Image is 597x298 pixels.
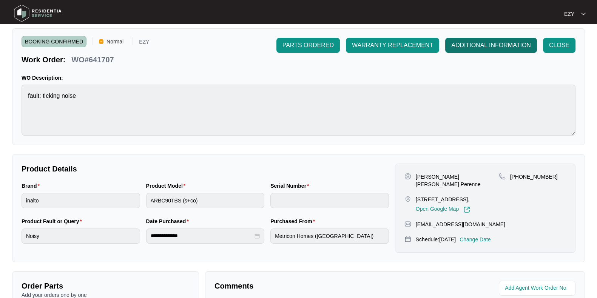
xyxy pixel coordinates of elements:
p: Product Details [22,164,389,174]
img: residentia service logo [11,2,64,25]
img: map-pin [499,173,506,180]
p: EZY [564,10,574,18]
img: Link-External [463,206,470,213]
label: Serial Number [270,182,312,190]
img: map-pin [404,196,411,202]
img: map-pin [404,221,411,227]
label: Brand [22,182,43,190]
span: CLOSE [549,41,569,50]
p: Comments [214,281,390,291]
p: [STREET_ADDRESS], [416,196,470,203]
img: map-pin [404,236,411,242]
img: dropdown arrow [581,12,586,16]
textarea: fault: ticking noise [22,85,575,136]
button: WARRANTY REPLACEMENT [346,38,439,53]
input: Date Purchased [151,232,253,240]
span: WARRANTY REPLACEMENT [352,41,433,50]
p: WO Description: [22,74,575,82]
p: EZY [139,39,149,47]
label: Date Purchased [146,218,192,225]
input: Add Agent Work Order No. [505,284,571,293]
img: Vercel Logo [99,39,103,44]
a: Open Google Map [416,206,470,213]
label: Purchased From [270,218,318,225]
input: Purchased From [270,229,389,244]
input: Product Model [146,193,265,208]
img: user-pin [404,173,411,180]
p: Schedule: [DATE] [416,236,456,243]
p: Work Order: [22,54,65,65]
p: [PHONE_NUMBER] [510,173,558,181]
input: Brand [22,193,140,208]
p: Order Parts [22,281,190,291]
span: BOOKING CONFIRMED [22,36,86,47]
button: ADDITIONAL INFORMATION [445,38,537,53]
p: Change Date [460,236,491,243]
span: PARTS ORDERED [282,41,334,50]
p: WO#641707 [71,54,114,65]
button: PARTS ORDERED [276,38,340,53]
button: CLOSE [543,38,575,53]
label: Product Model [146,182,189,190]
label: Product Fault or Query [22,218,85,225]
p: [PERSON_NAME] [PERSON_NAME] Perenne [416,173,499,188]
input: Product Fault or Query [22,229,140,244]
p: [EMAIL_ADDRESS][DOMAIN_NAME] [416,221,505,228]
span: ADDITIONAL INFORMATION [451,41,531,50]
span: Normal [103,36,126,47]
input: Serial Number [270,193,389,208]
